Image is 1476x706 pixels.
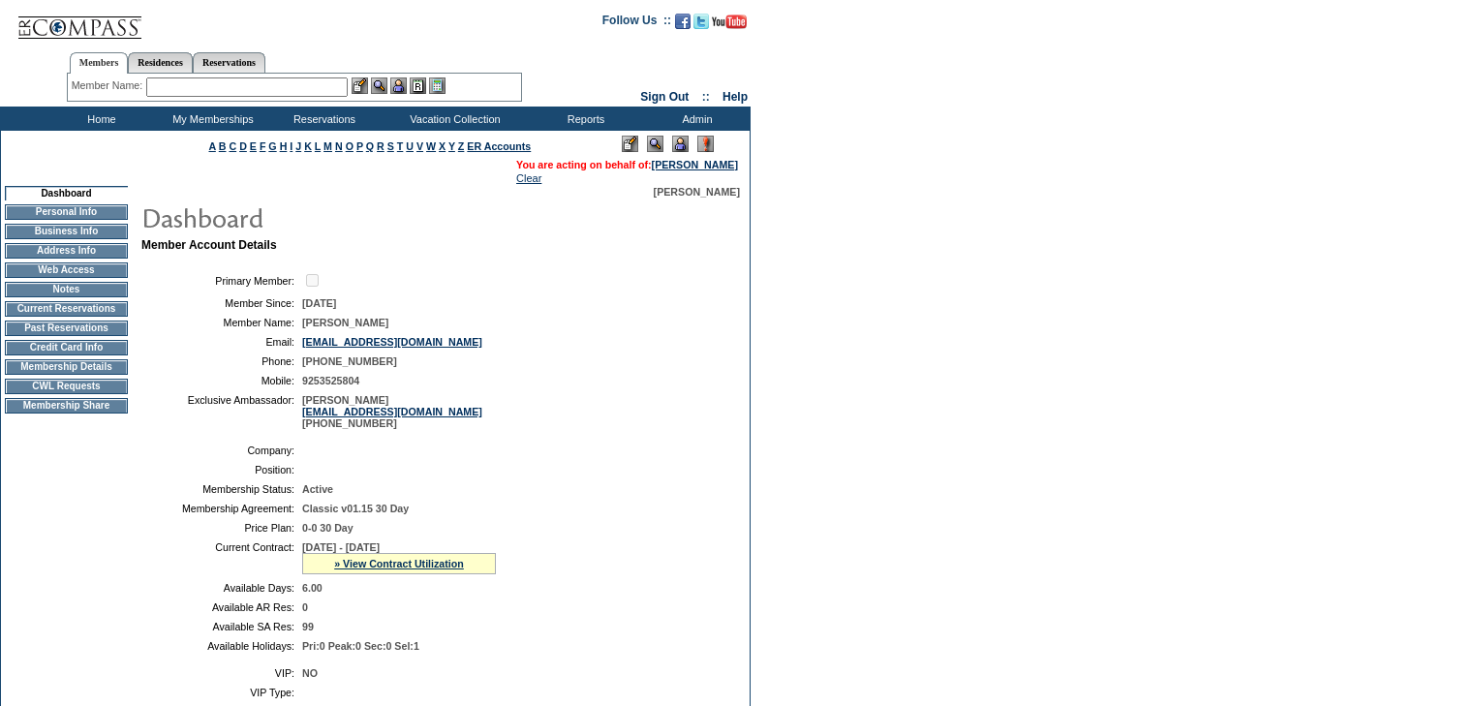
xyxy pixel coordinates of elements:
[140,198,528,236] img: pgTtlDashboard.gif
[266,107,378,131] td: Reservations
[149,601,294,613] td: Available AR Res:
[366,140,374,152] a: Q
[5,282,128,297] td: Notes
[5,340,128,355] td: Credit Card Info
[647,136,663,152] img: View Mode
[295,140,301,152] a: J
[302,336,482,348] a: [EMAIL_ADDRESS][DOMAIN_NAME]
[302,667,318,679] span: NO
[335,140,343,152] a: N
[5,262,128,278] td: Web Access
[675,19,691,31] a: Become our fan on Facebook
[458,140,465,152] a: Z
[712,15,747,29] img: Subscribe to our YouTube Channel
[260,140,266,152] a: F
[229,140,236,152] a: C
[250,140,257,152] a: E
[290,140,292,152] a: I
[315,140,321,152] a: L
[149,667,294,679] td: VIP:
[352,77,368,94] img: b_edit.gif
[5,204,128,220] td: Personal Info
[693,14,709,29] img: Follow us on Twitter
[467,140,531,152] a: ER Accounts
[723,90,748,104] a: Help
[5,359,128,375] td: Membership Details
[280,140,288,152] a: H
[302,406,482,417] a: [EMAIL_ADDRESS][DOMAIN_NAME]
[5,224,128,239] td: Business Info
[149,640,294,652] td: Available Holidays:
[128,52,193,73] a: Residences
[652,159,738,170] a: [PERSON_NAME]
[371,77,387,94] img: View
[302,541,380,553] span: [DATE] - [DATE]
[410,77,426,94] img: Reservations
[239,140,247,152] a: D
[304,140,312,152] a: K
[406,140,414,152] a: U
[5,398,128,414] td: Membership Share
[693,19,709,31] a: Follow us on Twitter
[302,394,482,429] span: [PERSON_NAME] [PHONE_NUMBER]
[302,375,359,386] span: 9253525804
[697,136,714,152] img: Log Concern/Member Elevation
[390,77,407,94] img: Impersonate
[5,186,128,200] td: Dashboard
[672,136,689,152] img: Impersonate
[149,687,294,698] td: VIP Type:
[346,140,354,152] a: O
[149,297,294,309] td: Member Since:
[516,159,738,170] span: You are acting on behalf of:
[302,640,419,652] span: Pri:0 Peak:0 Sec:0 Sel:1
[675,14,691,29] img: Become our fan on Facebook
[640,90,689,104] a: Sign Out
[528,107,639,131] td: Reports
[302,297,336,309] span: [DATE]
[602,12,671,35] td: Follow Us ::
[397,140,404,152] a: T
[302,317,388,328] span: [PERSON_NAME]
[149,355,294,367] td: Phone:
[302,601,308,613] span: 0
[5,243,128,259] td: Address Info
[639,107,751,131] td: Admin
[302,483,333,495] span: Active
[516,172,541,184] a: Clear
[149,464,294,476] td: Position:
[654,186,740,198] span: [PERSON_NAME]
[149,271,294,290] td: Primary Member:
[334,558,464,569] a: » View Contract Utilization
[302,522,354,534] span: 0-0 30 Day
[416,140,423,152] a: V
[378,107,528,131] td: Vacation Collection
[149,445,294,456] td: Company:
[149,503,294,514] td: Membership Agreement:
[149,317,294,328] td: Member Name:
[448,140,455,152] a: Y
[149,375,294,386] td: Mobile:
[149,541,294,574] td: Current Contract:
[193,52,265,73] a: Reservations
[323,140,332,152] a: M
[72,77,146,94] div: Member Name:
[426,140,436,152] a: W
[44,107,155,131] td: Home
[219,140,227,152] a: B
[149,582,294,594] td: Available Days:
[622,136,638,152] img: Edit Mode
[5,301,128,317] td: Current Reservations
[155,107,266,131] td: My Memberships
[302,355,397,367] span: [PHONE_NUMBER]
[702,90,710,104] span: ::
[302,503,409,514] span: Classic v01.15 30 Day
[5,321,128,336] td: Past Reservations
[387,140,394,152] a: S
[302,582,323,594] span: 6.00
[70,52,129,74] a: Members
[439,140,446,152] a: X
[268,140,276,152] a: G
[149,522,294,534] td: Price Plan:
[5,379,128,394] td: CWL Requests
[141,238,277,252] b: Member Account Details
